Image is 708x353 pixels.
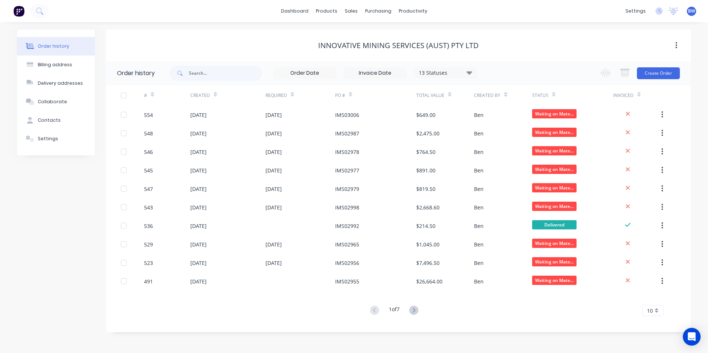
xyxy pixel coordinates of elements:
div: [DATE] [190,259,207,267]
div: Billing address [38,61,72,68]
a: dashboard [277,6,312,17]
button: Contacts [17,111,95,130]
button: Settings [17,130,95,148]
div: IMS02998 [335,204,359,211]
div: [DATE] [190,241,207,248]
div: [DATE] [265,167,282,174]
div: IMS02977 [335,167,359,174]
div: purchasing [361,6,395,17]
div: Innovative Mining Services (Aust) Pty Ltd [318,41,479,50]
div: Ben [474,148,484,156]
div: Ben [474,130,484,137]
button: Billing address [17,56,95,74]
span: Waiting on Mate... [532,165,577,174]
div: $891.00 [416,167,435,174]
div: Status [532,92,548,99]
div: [DATE] [190,222,207,230]
div: Created [190,85,265,105]
input: Order Date [274,68,336,79]
div: [DATE] [265,185,282,193]
div: 547 [144,185,153,193]
div: Order history [38,43,69,50]
input: Invoice Date [344,68,406,79]
span: Waiting on Mate... [532,109,577,118]
div: Created By [474,85,532,105]
div: productivity [395,6,431,17]
div: 548 [144,130,153,137]
div: $649.00 [416,111,435,119]
div: Settings [38,135,58,142]
div: IMS02956 [335,259,359,267]
div: Ben [474,185,484,193]
div: sales [341,6,361,17]
div: Ben [474,278,484,285]
span: Waiting on Mate... [532,128,577,137]
div: Required [265,85,335,105]
div: $1,045.00 [416,241,440,248]
div: PO # [335,92,345,99]
div: Created By [474,92,500,99]
div: 529 [144,241,153,248]
div: 545 [144,167,153,174]
div: 13 Statuses [414,69,477,77]
div: Ben [474,111,484,119]
div: Ben [474,259,484,267]
div: Created [190,92,210,99]
div: IMS02987 [335,130,359,137]
button: Collaborate [17,93,95,111]
div: 1 of 7 [389,305,400,316]
div: Required [265,92,287,99]
span: Waiting on Mate... [532,239,577,248]
div: [DATE] [190,204,207,211]
div: $214.50 [416,222,435,230]
span: Waiting on Mate... [532,202,577,211]
div: products [312,6,341,17]
span: Waiting on Mate... [532,146,577,155]
div: [DATE] [190,148,207,156]
button: Create Order [637,67,680,79]
div: Ben [474,222,484,230]
div: [DATE] [265,241,282,248]
div: Ben [474,204,484,211]
div: $26,664.00 [416,278,442,285]
div: PO # [335,85,416,105]
div: 543 [144,204,153,211]
div: $2,668.60 [416,204,440,211]
div: [DATE] [265,259,282,267]
div: IMS02992 [335,222,359,230]
div: Delivery addresses [38,80,83,87]
div: Open Intercom Messenger [683,328,701,346]
div: $819.50 [416,185,435,193]
div: Contacts [38,117,61,124]
span: Delivered [532,220,577,229]
div: Collaborate [38,98,67,105]
div: [DATE] [190,167,207,174]
div: 491 [144,278,153,285]
div: [DATE] [265,130,282,137]
div: Ben [474,167,484,174]
div: # [144,92,147,99]
div: 546 [144,148,153,156]
div: [DATE] [265,204,282,211]
div: settings [622,6,649,17]
div: [DATE] [265,111,282,119]
div: $2,475.00 [416,130,440,137]
span: BW [688,8,695,14]
span: Waiting on Mate... [532,257,577,266]
div: Status [532,85,613,105]
div: # [144,85,190,105]
div: $764.50 [416,148,435,156]
div: [DATE] [190,111,207,119]
div: $7,496.50 [416,259,440,267]
div: Order history [117,69,155,78]
span: Waiting on Mate... [532,183,577,192]
div: IMS02955 [335,278,359,285]
div: Total Value [416,92,444,99]
div: IMS02965 [335,241,359,248]
div: 523 [144,259,153,267]
input: Search... [189,66,262,81]
div: [DATE] [190,185,207,193]
div: 554 [144,111,153,119]
span: Waiting on Mate... [532,276,577,285]
div: [DATE] [190,130,207,137]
